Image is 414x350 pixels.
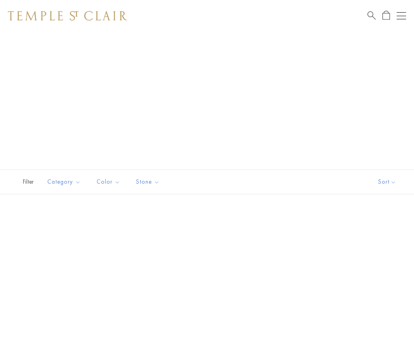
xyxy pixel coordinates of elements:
[367,11,376,20] a: Search
[43,177,87,187] span: Category
[91,173,126,191] button: Color
[360,170,414,194] button: Show sort by
[130,173,166,191] button: Stone
[41,173,87,191] button: Category
[93,177,126,187] span: Color
[8,11,127,20] img: Temple St. Clair
[382,11,390,20] a: Open Shopping Bag
[397,11,406,20] button: Open navigation
[132,177,166,187] span: Stone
